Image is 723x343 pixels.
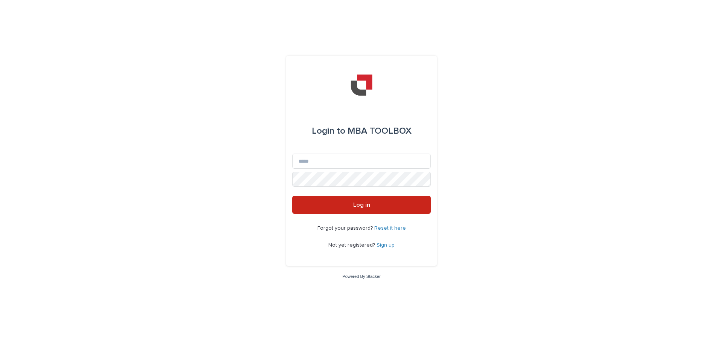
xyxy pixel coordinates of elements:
[374,226,406,231] a: Reset it here
[328,242,377,248] span: Not yet registered?
[292,196,431,214] button: Log in
[353,202,370,208] span: Log in
[342,274,380,279] a: Powered By Stacker
[312,120,412,142] div: MBA TOOLBOX
[350,74,372,96] img: YiAiwBLRm2aPEWe5IFcA
[317,226,374,231] span: Forgot your password?
[312,127,345,136] span: Login to
[377,242,395,248] a: Sign up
